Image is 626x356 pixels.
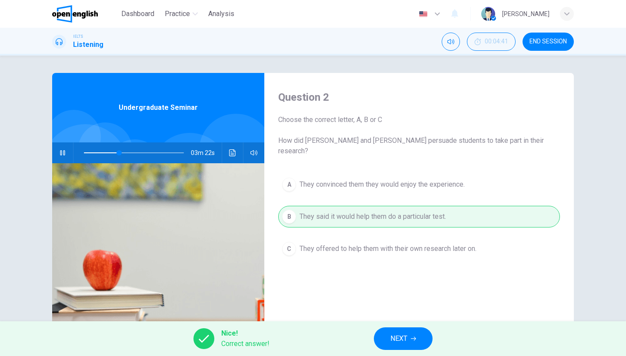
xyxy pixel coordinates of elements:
[502,9,549,19] div: [PERSON_NAME]
[121,9,154,19] span: Dashboard
[374,327,433,350] button: NEXT
[529,38,567,45] span: END SESSION
[73,33,83,40] span: IELTS
[161,6,201,22] button: Practice
[278,90,560,104] h4: Question 2
[226,142,240,163] button: Click to see the audio transcription
[208,9,234,19] span: Analysis
[442,33,460,51] div: Mute
[467,33,516,51] div: Hide
[205,6,238,22] button: Analysis
[52,5,118,23] a: OpenEnglish logo
[523,33,574,51] button: END SESSION
[418,11,429,17] img: en
[390,333,407,345] span: NEXT
[118,6,158,22] button: Dashboard
[191,142,222,163] span: 03m 22s
[485,38,508,45] span: 00:04:41
[467,33,516,51] button: 00:04:41
[73,40,103,50] h1: Listening
[52,5,98,23] img: OpenEnglish logo
[165,9,190,19] span: Practice
[278,115,560,156] span: Choose the correct letter, A, B or C How did [PERSON_NAME] and [PERSON_NAME] persuade students to...
[119,102,198,113] span: Undergraduate Seminar
[481,7,495,21] img: Profile picture
[221,328,270,339] span: Nice!
[221,339,270,349] span: Correct answer!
